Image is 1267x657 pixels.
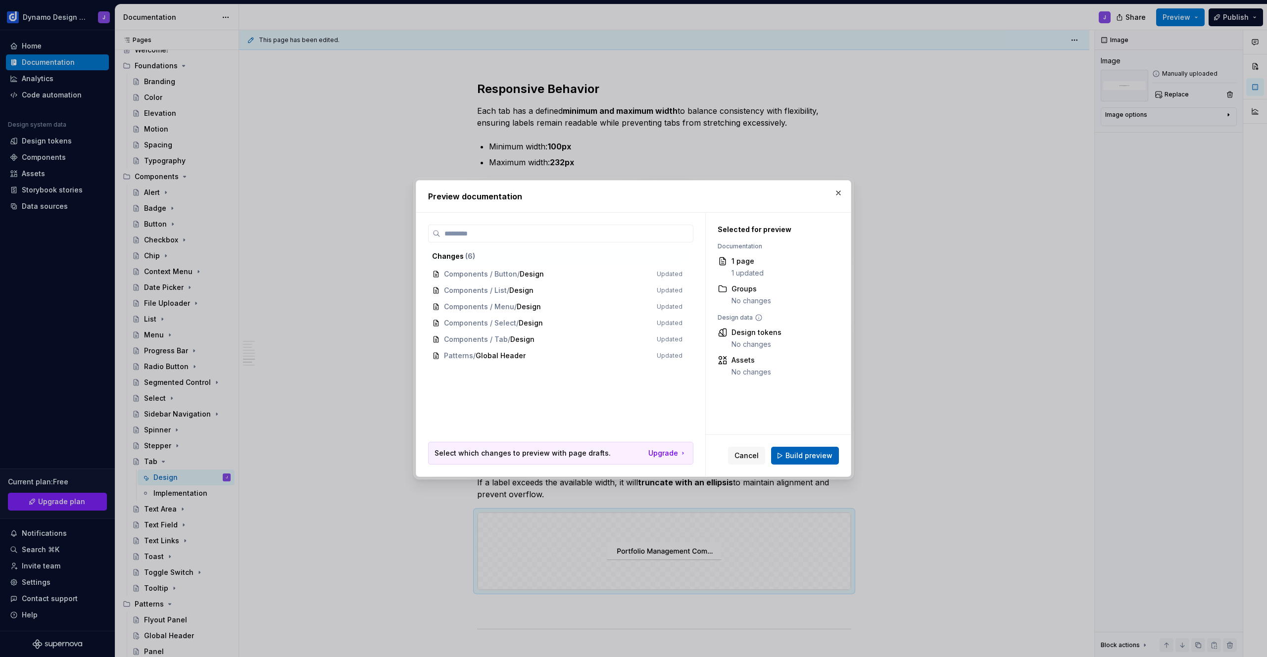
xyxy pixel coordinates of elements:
div: No changes [731,339,781,349]
div: Assets [731,355,771,365]
span: Cancel [734,451,759,461]
span: ( 6 ) [465,252,475,260]
p: Select which changes to preview with page drafts. [435,448,611,458]
a: Upgrade [648,448,687,458]
button: Cancel [728,447,765,465]
div: Groups [731,284,771,294]
div: No changes [731,367,771,377]
span: Build preview [785,451,832,461]
div: Changes [432,251,682,261]
div: Design data [718,314,828,322]
h2: Preview documentation [428,190,839,202]
div: No changes [731,296,771,306]
div: 1 updated [731,268,764,278]
div: Documentation [718,242,828,250]
div: Design tokens [731,328,781,337]
button: Build preview [771,447,839,465]
div: 1 page [731,256,764,266]
div: Selected for preview [718,225,828,235]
